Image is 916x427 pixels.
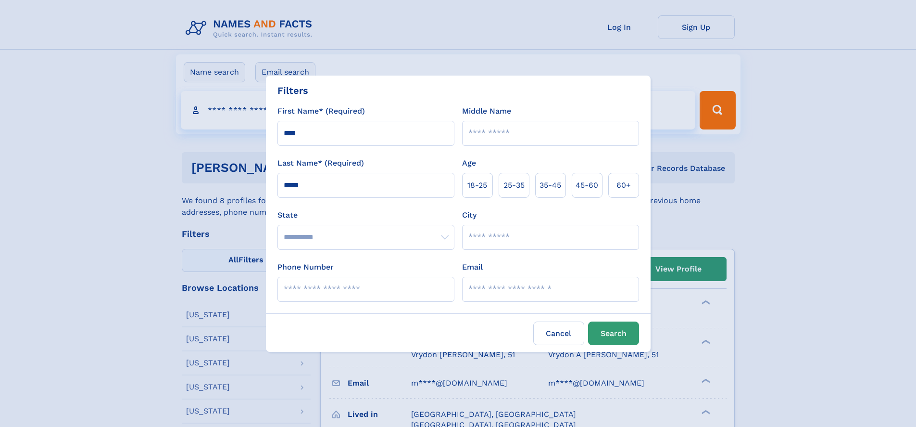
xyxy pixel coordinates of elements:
[533,322,584,345] label: Cancel
[462,157,476,169] label: Age
[277,105,365,117] label: First Name* (Required)
[462,105,511,117] label: Middle Name
[503,180,525,191] span: 25‑35
[277,83,308,98] div: Filters
[277,261,334,273] label: Phone Number
[462,261,483,273] label: Email
[277,157,364,169] label: Last Name* (Required)
[462,209,477,221] label: City
[576,180,598,191] span: 45‑60
[467,180,487,191] span: 18‑25
[588,322,639,345] button: Search
[540,180,561,191] span: 35‑45
[616,180,631,191] span: 60+
[277,209,454,221] label: State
